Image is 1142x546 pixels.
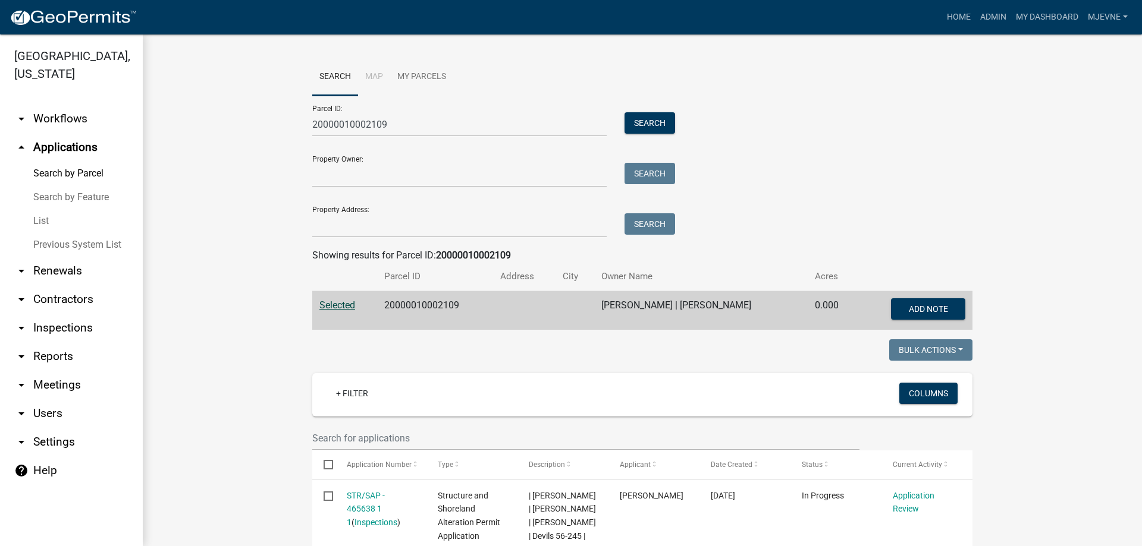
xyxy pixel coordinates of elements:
[1011,6,1083,29] a: My Dashboard
[14,406,29,421] i: arrow_drop_down
[711,460,752,469] span: Date Created
[620,491,683,500] span: Tiffany Bladow
[802,491,844,500] span: In Progress
[312,58,358,96] a: Search
[893,491,934,514] a: Application Review
[312,248,972,263] div: Showing results for Parcel ID:
[312,426,859,450] input: Search for applications
[436,250,511,261] strong: 20000010002109
[347,460,412,469] span: Application Number
[625,112,675,134] button: Search
[377,291,493,330] td: 20000010002109
[517,450,608,479] datatable-header-cell: Description
[608,450,699,479] datatable-header-cell: Applicant
[620,460,651,469] span: Applicant
[881,450,972,479] datatable-header-cell: Current Activity
[893,460,942,469] span: Current Activity
[556,263,594,291] th: City
[319,299,355,311] a: Selected
[14,321,29,335] i: arrow_drop_down
[699,450,790,479] datatable-header-cell: Date Created
[808,263,857,291] th: Acres
[594,291,808,330] td: [PERSON_NAME] | [PERSON_NAME]
[14,112,29,126] i: arrow_drop_down
[889,339,972,361] button: Bulk Actions
[14,292,29,307] i: arrow_drop_down
[14,349,29,364] i: arrow_drop_down
[625,213,675,235] button: Search
[377,263,493,291] th: Parcel ID
[975,6,1011,29] a: Admin
[908,304,948,314] span: Add Note
[802,460,823,469] span: Status
[354,517,397,527] a: Inspections
[327,383,378,404] a: + Filter
[438,460,453,469] span: Type
[14,435,29,449] i: arrow_drop_down
[312,450,335,479] datatable-header-cell: Select
[347,489,415,529] div: ( )
[899,383,958,404] button: Columns
[347,491,385,528] a: STR/SAP - 465638 1 1
[493,263,556,291] th: Address
[625,163,675,184] button: Search
[390,58,453,96] a: My Parcels
[426,450,517,479] datatable-header-cell: Type
[594,263,808,291] th: Owner Name
[942,6,975,29] a: Home
[335,450,426,479] datatable-header-cell: Application Number
[711,491,735,500] span: 08/18/2025
[14,378,29,392] i: arrow_drop_down
[790,450,881,479] datatable-header-cell: Status
[14,140,29,154] i: arrow_drop_up
[1083,6,1132,29] a: MJevne
[438,491,500,541] span: Structure and Shoreland Alteration Permit Application
[808,291,857,330] td: 0.000
[891,298,965,320] button: Add Note
[14,463,29,478] i: help
[14,264,29,278] i: arrow_drop_down
[529,460,565,469] span: Description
